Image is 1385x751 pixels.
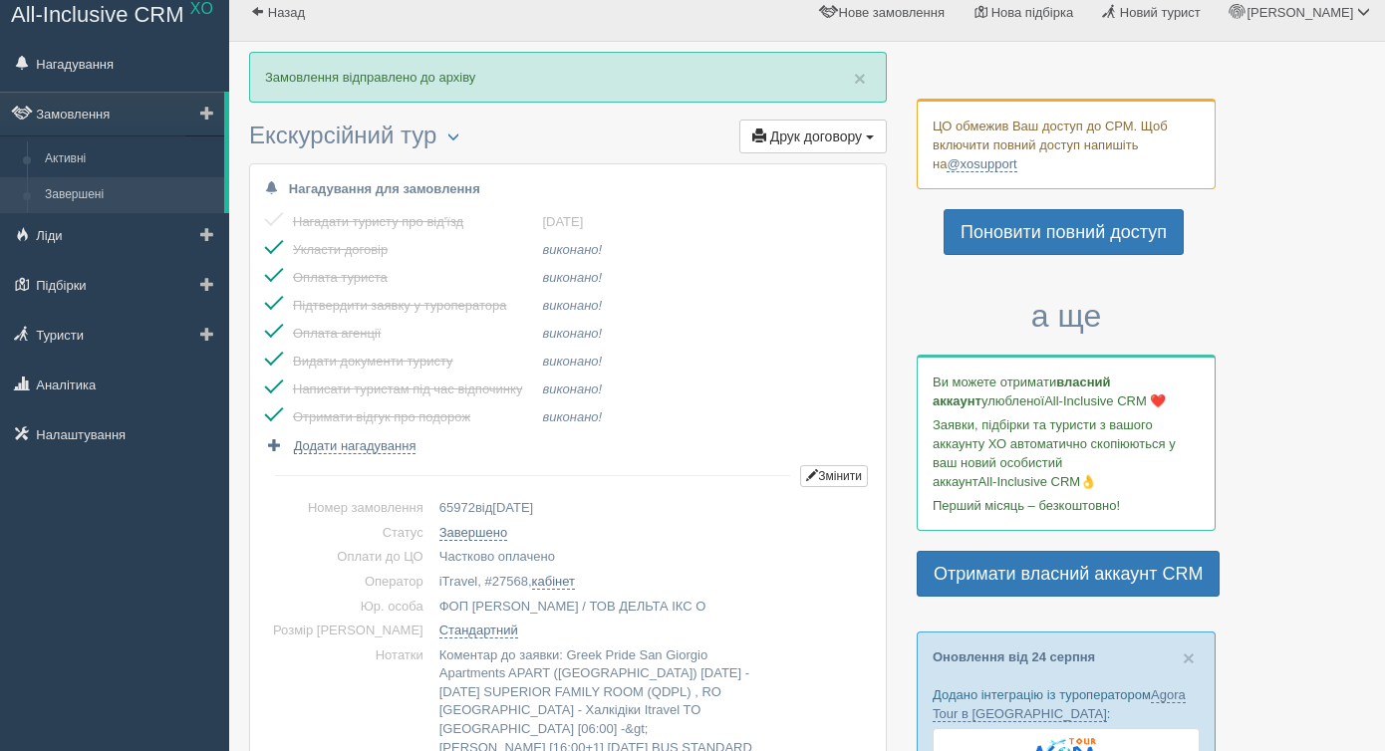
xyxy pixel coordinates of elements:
button: Close [1183,647,1195,668]
span: Назад [268,5,305,20]
td: iTravel, # , [431,570,871,595]
a: Поновити повний доступ [944,209,1184,255]
a: Додати нагадування [265,436,415,455]
span: All-Inclusive CRM ❤️ [1044,393,1166,408]
span: Новий турист [1120,5,1201,20]
td: Юр. особа [265,595,431,620]
a: Отримати власний аккаунт CRM [917,551,1220,597]
button: Close [854,68,866,89]
b: власний аккаунт [933,375,1111,408]
a: Agora Tour в [GEOGRAPHIC_DATA] [933,687,1186,722]
span: All-Inclusive CRM👌 [978,474,1097,489]
td: Підтвердити заявку у туроператора [293,292,542,320]
td: Видати документи туристу [293,348,542,375]
a: [DATE] [542,214,583,229]
a: Активні [36,141,224,177]
td: Розмір [PERSON_NAME] [265,619,431,643]
span: All-Inclusive CRM [11,2,184,27]
td: Оператор [265,570,431,595]
td: Оплати до ЦО [265,545,431,570]
span: × [1183,646,1195,669]
td: Номер замовлення [265,496,431,521]
button: Друк договору [739,120,887,153]
a: кабінет [532,574,575,590]
p: Додано інтеграцію із туроператором : [933,685,1200,723]
td: виконано! [542,403,612,431]
td: ФОП [PERSON_NAME] / ТОВ ДЕЛЬТА ІКС О [431,595,871,620]
td: виконано! [542,320,612,348]
td: Отримати відгук про подорож [293,403,542,431]
p: Перший місяць – безкоштовно! [933,496,1200,515]
a: Стандартний [439,623,518,638]
td: Написати туристам під час відпочинку [293,375,542,403]
span: Додати нагадування [294,438,416,454]
span: Нове замовлення [839,5,945,20]
span: 65972 [439,500,475,515]
a: Завершені [36,177,224,213]
b: Нагадування для замовлення [289,181,480,196]
span: × [854,67,866,90]
a: Завершено [439,525,507,541]
span: [PERSON_NAME] [1246,5,1353,20]
td: Статус [265,521,431,546]
td: виконано! [542,348,612,375]
td: виконано! [542,236,612,264]
td: Оплата туриста [293,264,542,292]
p: Ви можете отримати улюбленої [933,373,1200,410]
td: виконано! [542,375,612,403]
h3: Екскурсійний тур [249,123,887,153]
td: Частково оплачено [431,545,871,570]
div: Замовлення відправлено до архіву [249,52,887,103]
a: @xosupport [947,156,1016,172]
td: від [431,496,871,521]
span: Нова підбірка [991,5,1074,20]
span: 27568 [492,574,528,589]
div: ЦО обмежив Ваш доступ до СРМ. Щоб включити повний доступ напишіть на [917,99,1216,189]
span: [DATE] [492,500,533,515]
h3: а ще [917,299,1216,334]
a: Оновлення від 24 серпня [933,649,1095,664]
td: Укласти договір [293,236,542,264]
span: Друк договору [770,128,862,144]
td: виконано! [542,264,612,292]
p: Заявки, підбірки та туристи з вашого аккаунту ХО автоматично скопіюються у ваш новий особистий ак... [933,415,1200,491]
td: Оплата агенції [293,320,542,348]
td: виконано! [542,292,612,320]
button: Змінити [800,465,868,487]
td: Нагадати туристу про від'їзд [293,208,542,236]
